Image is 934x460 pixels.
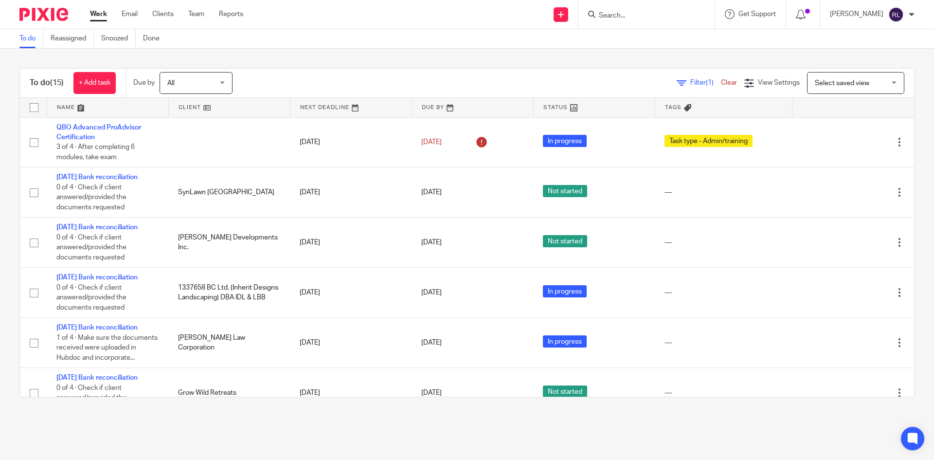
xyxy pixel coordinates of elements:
a: [DATE] Bank reconciliation [56,324,138,331]
span: 3 of 4 · After completing 6 modules, take exam [56,144,135,161]
span: Tags [665,105,682,110]
span: (15) [50,79,64,87]
span: 0 of 4 · Check if client answered/provided the documents requested [56,184,126,211]
span: (1) [706,79,714,86]
span: [DATE] [421,289,442,296]
img: Pixie [19,8,68,21]
td: [DATE] [290,318,412,368]
span: In progress [543,335,587,348]
span: Get Support [738,11,776,18]
h1: To do [30,78,64,88]
a: Team [188,9,204,19]
a: [DATE] Bank reconciliation [56,224,138,231]
a: Reassigned [51,29,94,48]
span: In progress [543,285,587,297]
span: Filter [690,79,721,86]
span: Task type - Admin/training [665,135,753,147]
td: [DATE] [290,218,412,268]
span: In progress [543,135,587,147]
div: --- [665,288,783,297]
span: [DATE] [421,139,442,146]
a: Work [90,9,107,19]
a: Snoozed [101,29,136,48]
a: Done [143,29,167,48]
td: [DATE] [290,117,412,167]
a: [DATE] Bank reconciliation [56,174,138,181]
td: Grow Wild Retreats [168,368,290,418]
a: [DATE] Bank reconciliation [56,274,138,281]
a: To do [19,29,43,48]
span: Not started [543,185,587,197]
a: QBO Advanced ProAdvisor Certification [56,124,141,141]
span: [DATE] [421,189,442,196]
input: Search [598,12,685,20]
span: Select saved view [815,80,869,87]
a: Reports [219,9,243,19]
span: 0 of 4 · Check if client answered/provided the documents requested [56,234,126,261]
p: Due by [133,78,155,88]
span: 0 of 4 · Check if client answered/provided the documents requested [56,385,126,411]
span: Not started [543,235,587,247]
a: Clients [152,9,174,19]
span: 0 of 4 · Check if client answered/provided the documents requested [56,284,126,311]
td: [PERSON_NAME] Developments Inc. [168,218,290,268]
div: --- [665,388,783,398]
td: [DATE] [290,368,412,418]
td: SynLawn [GEOGRAPHIC_DATA] [168,167,290,218]
div: --- [665,187,783,197]
td: [DATE] [290,268,412,318]
span: 1 of 4 · Make sure the documents received were uploaded in Hubdoc and incorporate... [56,334,158,361]
div: --- [665,238,783,247]
span: [DATE] [421,389,442,396]
span: [DATE] [421,339,442,346]
a: + Add task [73,72,116,94]
p: [PERSON_NAME] [830,9,883,19]
td: [PERSON_NAME] Law Corporation [168,318,290,368]
td: [DATE] [290,167,412,218]
a: [DATE] Bank reconciliation [56,374,138,381]
span: [DATE] [421,239,442,246]
span: Not started [543,386,587,398]
a: Email [122,9,138,19]
td: 1337658 BC Ltd. (Inherit Designs Landscaping) DBA IDL & LBB [168,268,290,318]
div: --- [665,338,783,348]
span: All [167,80,175,87]
span: View Settings [758,79,800,86]
a: Clear [721,79,737,86]
img: svg%3E [888,7,904,22]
